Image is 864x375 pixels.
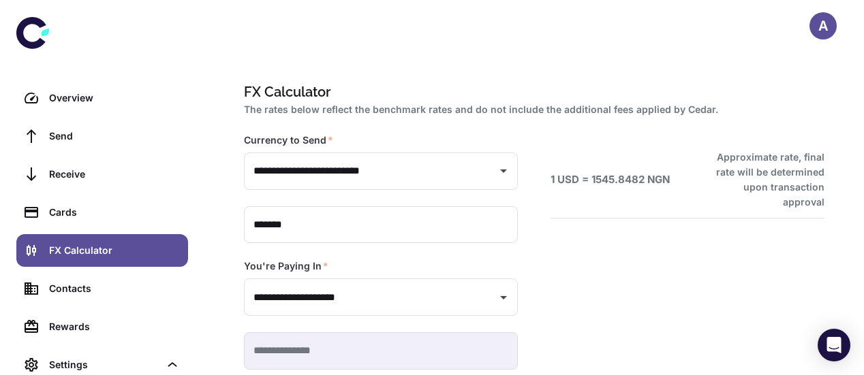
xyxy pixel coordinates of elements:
label: You're Paying In [244,259,328,273]
div: FX Calculator [49,243,180,258]
button: A [809,12,837,39]
div: Receive [49,167,180,182]
div: Rewards [49,319,180,334]
a: FX Calculator [16,234,188,267]
a: Contacts [16,272,188,305]
h6: Approximate rate, final rate will be determined upon transaction approval [701,150,824,210]
div: Overview [49,91,180,105]
h1: FX Calculator [244,82,819,102]
a: Overview [16,82,188,114]
div: Cards [49,205,180,220]
a: Send [16,120,188,152]
div: Send [49,129,180,144]
a: Rewards [16,310,188,343]
button: Open [494,161,513,180]
label: Currency to Send [244,133,333,147]
div: Contacts [49,281,180,296]
a: Receive [16,158,188,191]
div: Open Intercom Messenger [818,329,850,361]
button: Open [494,288,513,307]
div: Settings [49,357,159,372]
h6: 1 USD = 1545.8482 NGN [551,172,670,188]
a: Cards [16,196,188,229]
